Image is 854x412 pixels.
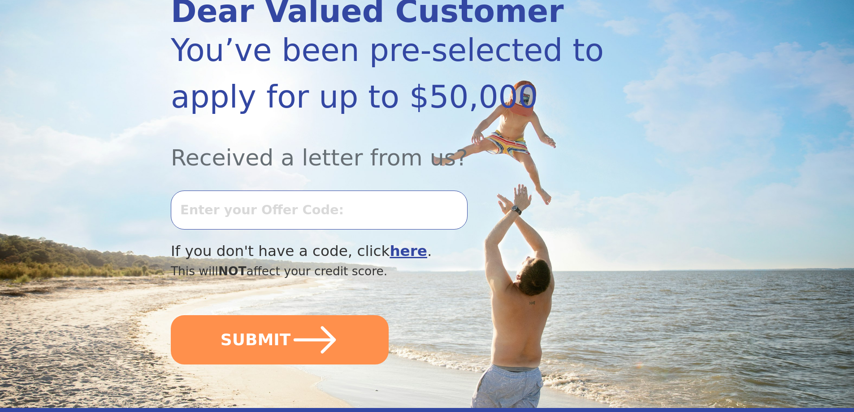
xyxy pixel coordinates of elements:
input: Enter your Offer Code: [171,191,468,229]
div: This will affect your credit score. [171,262,607,280]
div: You’ve been pre-selected to apply for up to $50,000 [171,27,607,120]
button: SUBMIT [171,315,389,364]
div: If you don't have a code, click . [171,240,607,262]
a: here [390,243,427,260]
span: NOT [218,264,247,278]
div: Received a letter from us? [171,120,607,174]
